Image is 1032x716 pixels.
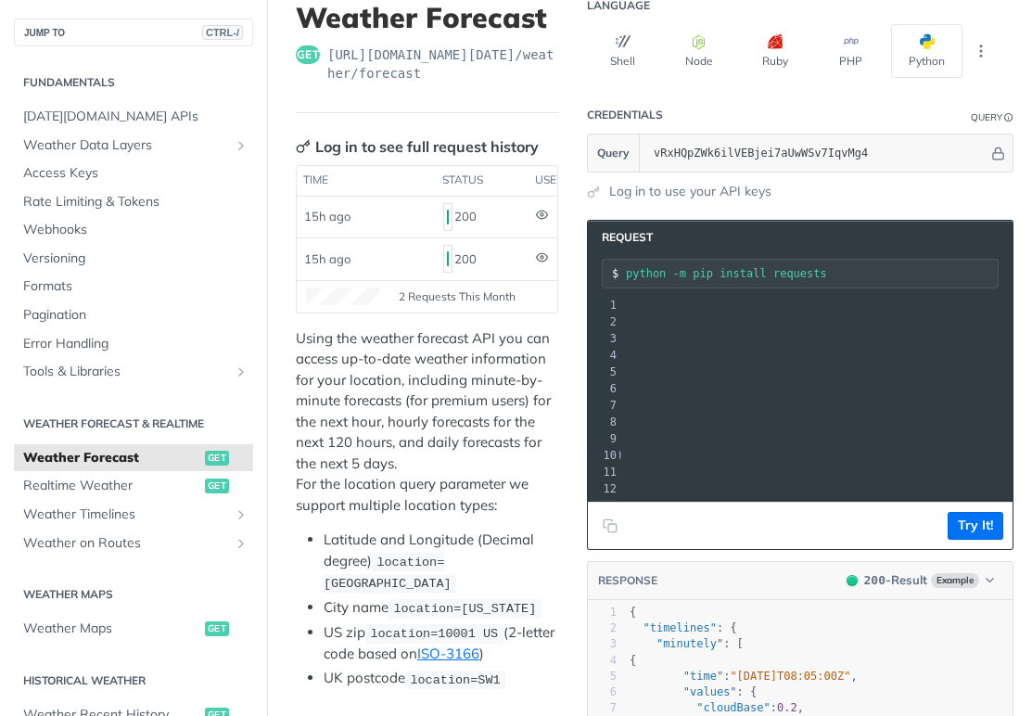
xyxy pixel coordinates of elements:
[588,464,619,480] div: 11
[663,24,734,78] button: Node
[14,301,253,329] a: Pagination
[306,288,380,306] canvas: Line Graph
[14,444,253,472] a: Weather Forecastget
[296,139,311,154] svg: Key
[14,19,253,46] button: JUMP TOCTRL-/
[588,636,617,652] div: 3
[588,313,619,330] div: 2
[23,306,248,325] span: Pagination
[14,672,253,689] h2: Historical Weather
[447,210,449,224] span: 200
[399,288,516,305] span: 2 Requests This Month
[931,573,979,588] span: Example
[436,166,529,196] th: status
[296,328,558,517] p: Using the weather forecast API you can access up-to-date weather information for your location, i...
[23,449,200,467] span: Weather Forecast
[23,277,248,296] span: Formats
[588,397,619,414] div: 7
[630,606,636,619] span: {
[14,615,253,643] a: Weather Mapsget
[864,571,927,590] div: - Result
[14,330,253,358] a: Error Handling
[587,24,658,78] button: Shell
[443,243,521,275] div: 200
[14,501,253,529] a: Weather TimelinesShow subpages for Weather Timelines
[327,45,558,83] span: https://api.tomorrow.io/v4/weather/forecast
[14,188,253,216] a: Rate Limiting & Tokens
[683,670,723,683] span: "time"
[7,112,64,128] label: Font Size
[988,144,1008,162] button: Hide
[23,108,248,126] span: [DATE][DOMAIN_NAME] APIs
[22,129,52,145] span: 16 px
[630,685,757,698] span: : {
[696,701,770,714] span: "cloudBase"
[296,135,539,158] div: Log in to see full request history
[609,182,771,201] a: Log in to use your API keys
[588,700,617,716] div: 7
[14,416,253,432] h2: Weather Forecast & realtime
[815,24,886,78] button: PHP
[891,24,962,78] button: Python
[971,110,1013,124] div: QueryInformation
[587,108,663,122] div: Credentials
[447,251,449,266] span: 200
[14,245,253,273] a: Versioning
[14,74,253,91] h2: Fundamentals
[234,536,248,551] button: Show subpages for Weather on Routes
[630,670,858,683] span: : ,
[202,25,243,40] span: CTRL-/
[592,230,653,245] span: Request
[683,685,737,698] span: "values"
[14,160,253,187] a: Access Keys
[14,216,253,244] a: Webhooks
[23,477,200,495] span: Realtime Weather
[1004,113,1013,122] i: Information
[23,620,200,638] span: Weather Maps
[777,701,797,714] span: 0.2
[14,273,253,300] a: Formats
[14,530,253,557] a: Weather on RoutesShow subpages for Weather on Routes
[23,136,229,155] span: Weather Data Layers
[588,669,617,684] div: 5
[324,668,558,689] li: UK postcode
[588,605,617,620] div: 1
[948,512,1003,540] button: Try It!
[588,330,619,347] div: 3
[588,684,617,700] div: 6
[597,145,630,161] span: Query
[847,575,858,586] span: 200
[588,414,619,430] div: 8
[644,134,988,172] input: apikey
[23,221,248,239] span: Webhooks
[324,556,452,591] span: location=[GEOGRAPHIC_DATA]
[643,621,716,634] span: "timelines"
[23,164,248,183] span: Access Keys
[410,672,500,686] span: location=SW1
[304,251,350,266] span: 15h ago
[864,573,885,587] span: 200
[296,45,320,64] span: get
[588,347,619,364] div: 4
[630,654,636,667] span: {
[730,670,850,683] span: "[DATE]T08:05:00Z"
[370,627,498,641] span: location=10001 US
[967,37,995,65] button: More Languages
[588,297,619,313] div: 1
[23,249,248,268] span: Versioning
[205,451,229,466] span: get
[588,364,619,380] div: 5
[324,597,558,619] li: City name
[296,1,558,34] h1: Weather Forecast
[14,132,253,160] a: Weather Data LayersShow subpages for Weather Data Layers
[588,620,617,636] div: 2
[973,43,989,59] svg: More ellipsis
[588,447,619,464] div: 10
[971,110,1002,124] div: Query
[23,363,229,381] span: Tools & Libraries
[630,637,744,650] span: : [
[626,267,998,280] input: Request instructions
[837,571,1003,590] button: 200200-ResultExample
[588,134,640,172] button: Query
[588,430,619,447] div: 9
